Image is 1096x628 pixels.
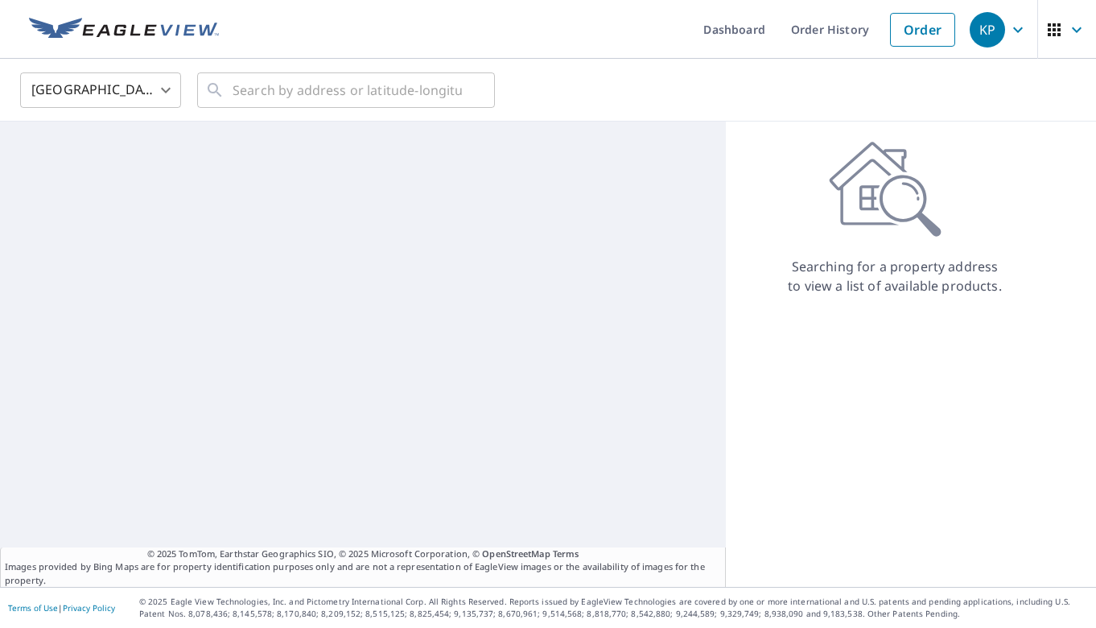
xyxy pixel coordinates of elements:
[970,12,1005,48] div: KP
[139,596,1088,620] p: © 2025 Eagle View Technologies, Inc. and Pictometry International Corp. All Rights Reserved. Repo...
[147,547,579,561] span: © 2025 TomTom, Earthstar Geographics SIO, © 2025 Microsoft Corporation, ©
[553,547,579,560] a: Terms
[8,602,58,614] a: Terms of Use
[63,602,115,614] a: Privacy Policy
[233,68,462,113] input: Search by address or latitude-longitude
[787,257,1003,295] p: Searching for a property address to view a list of available products.
[20,68,181,113] div: [GEOGRAPHIC_DATA]
[29,18,219,42] img: EV Logo
[482,547,550,560] a: OpenStreetMap
[8,603,115,613] p: |
[890,13,955,47] a: Order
